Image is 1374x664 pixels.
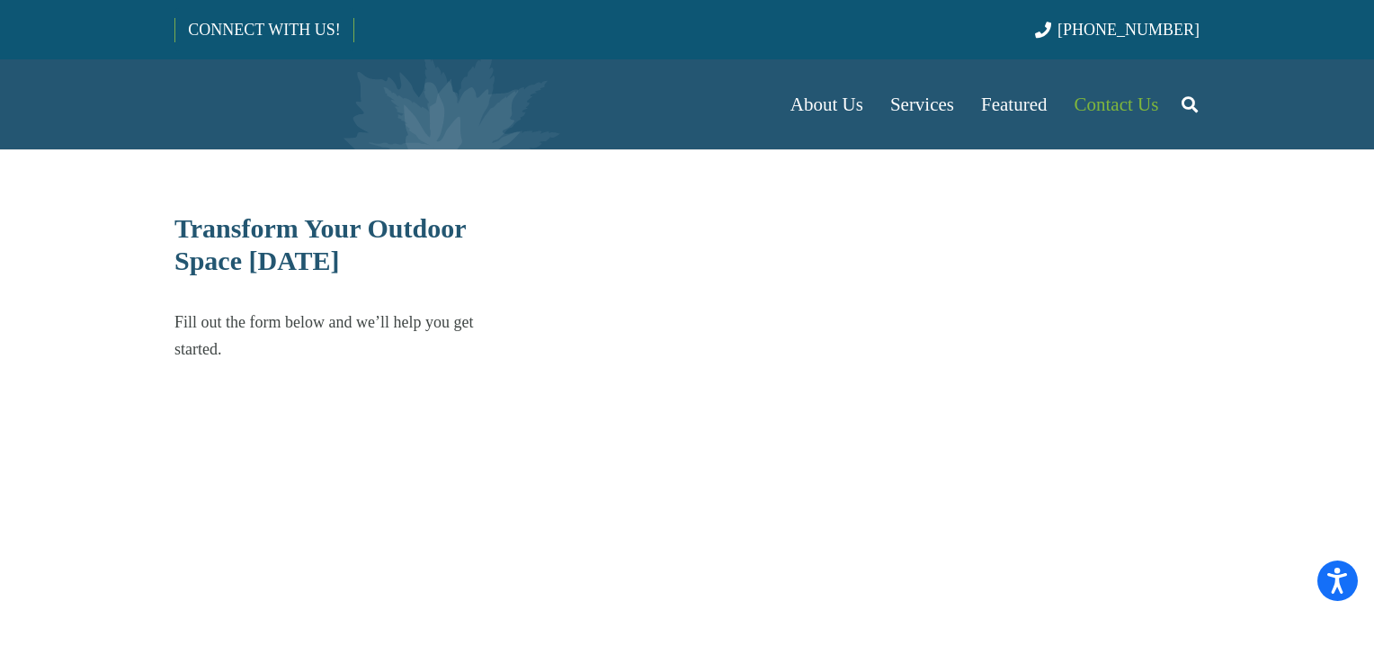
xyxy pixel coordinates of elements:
[890,94,954,115] span: Services
[1035,21,1200,39] a: [PHONE_NUMBER]
[175,8,352,51] a: CONNECT WITH US!
[877,59,968,149] a: Services
[790,94,863,115] span: About Us
[174,68,473,140] a: Borst-Logo
[1057,21,1200,39] span: [PHONE_NUMBER]
[1075,94,1159,115] span: Contact Us
[174,213,466,275] span: Transform Your Outdoor Space [DATE]
[981,94,1047,115] span: Featured
[1061,59,1173,149] a: Contact Us
[174,309,510,363] p: Fill out the form below and we’ll help you get started.
[1172,82,1208,127] a: Search
[777,59,877,149] a: About Us
[968,59,1060,149] a: Featured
